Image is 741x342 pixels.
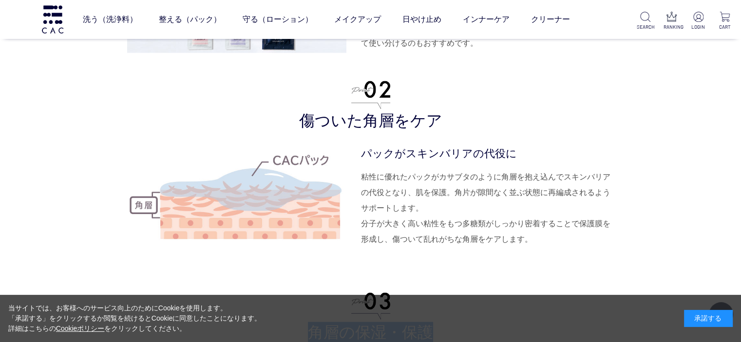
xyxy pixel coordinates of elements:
[402,6,441,33] a: 日やけ止め
[361,169,614,247] dd: 粘性に優れたパックがカサブタのように角層を抱え込んでスキンバリアの代役となり、肌を保護。角片が隙間なく並ぶ状態に再編成されるようサポートします。 分子が大きく高い粘性をもつ多糖類がしっかり密着す...
[334,6,381,33] a: メイクアップ
[463,6,510,33] a: インナーケア
[531,6,570,33] a: クリーナー
[127,145,346,265] img: 角層ケアイメージ
[690,12,707,31] a: LOGIN
[56,324,105,332] a: Cookieポリシー
[361,145,614,162] dt: パックがスキンバリアの代役に
[637,23,654,31] p: SEARCH
[690,23,707,31] p: LOGIN
[40,5,65,33] img: logo
[664,23,681,31] p: RANKING
[684,310,733,327] div: 承諾する
[716,23,733,31] p: CART
[83,6,137,33] a: 洗う（洗浄料）
[127,81,614,131] h3: 傷ついた角層をケア
[664,12,681,31] a: RANKING
[716,12,733,31] a: CART
[243,6,313,33] a: 守る（ローション）
[8,303,262,334] div: 当サイトでは、お客様へのサービス向上のためにCookieを使用します。 「承諾する」をクリックするか閲覧を続けるとCookieに同意したことになります。 詳細はこちらの をクリックしてください。
[159,6,221,33] a: 整える（パック）
[637,12,654,31] a: SEARCH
